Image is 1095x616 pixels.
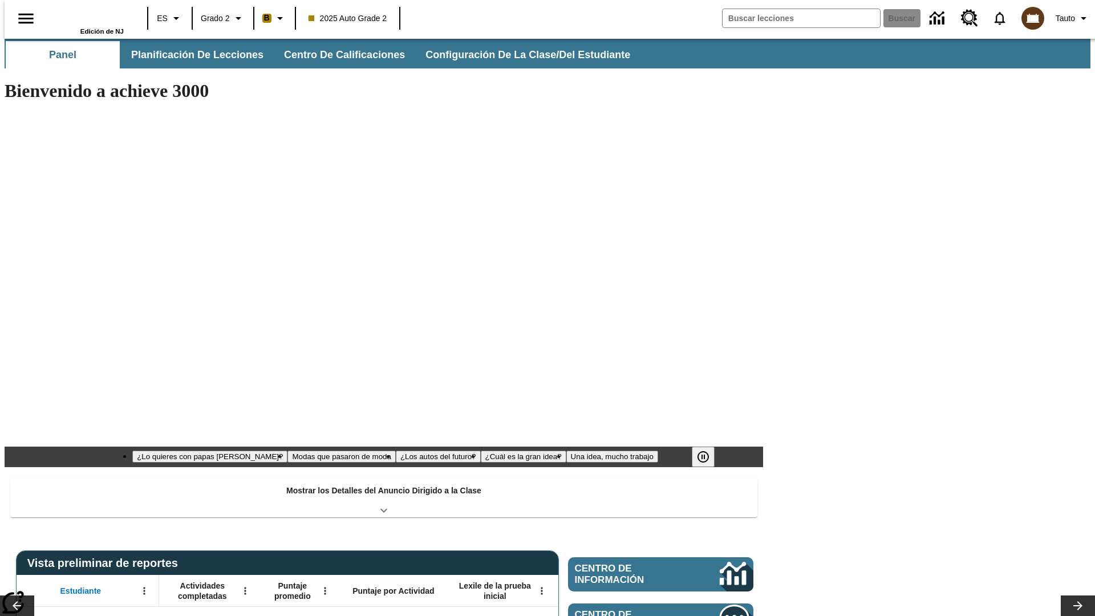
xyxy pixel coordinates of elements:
[50,4,124,35] div: Portada
[165,581,240,601] span: Actividades completadas
[396,451,481,463] button: Diapositiva 3 ¿Los autos del futuro?
[566,451,658,463] button: Diapositiva 5 Una idea, mucho trabajo
[923,3,954,34] a: Centro de información
[5,80,763,102] h1: Bienvenido a achieve 3000
[50,5,124,28] a: Portada
[1056,13,1075,25] span: Tauto
[1061,595,1095,616] button: Carrusel de lecciones, seguir
[275,41,414,68] button: Centro de calificaciones
[5,39,1090,68] div: Subbarra de navegación
[575,563,682,586] span: Centro de información
[692,447,726,467] div: Pausar
[60,586,102,596] span: Estudiante
[416,41,639,68] button: Configuración de la clase/del estudiante
[157,13,168,25] span: ES
[264,11,270,25] span: B
[352,586,434,596] span: Puntaje por Actividad
[533,582,550,599] button: Abrir menú
[237,582,254,599] button: Abrir menú
[132,451,287,463] button: Diapositiva 1 ¿Lo quieres con papas fritas?
[692,447,715,467] button: Pausar
[453,581,537,601] span: Lexile de la prueba inicial
[286,485,481,497] p: Mostrar los Detalles del Anuncio Dirigido a la Clase
[723,9,880,27] input: Buscar campo
[568,557,753,591] a: Centro de información
[80,28,124,35] span: Edición de NJ
[265,581,320,601] span: Puntaje promedio
[481,451,566,463] button: Diapositiva 4 ¿Cuál es la gran idea?
[10,478,757,517] div: Mostrar los Detalles del Anuncio Dirigido a la Clase
[309,13,387,25] span: 2025 Auto Grade 2
[122,41,273,68] button: Planificación de lecciones
[1051,8,1095,29] button: Perfil/Configuración
[196,8,250,29] button: Grado: Grado 2, Elige un grado
[954,3,985,34] a: Centro de recursos, Se abrirá en una pestaña nueva.
[9,2,43,35] button: Abrir el menú lateral
[27,557,184,570] span: Vista preliminar de reportes
[1021,7,1044,30] img: avatar image
[985,3,1015,33] a: Notificaciones
[6,41,120,68] button: Panel
[136,582,153,599] button: Abrir menú
[152,8,188,29] button: Lenguaje: ES, Selecciona un idioma
[5,41,640,68] div: Subbarra de navegación
[317,582,334,599] button: Abrir menú
[1015,3,1051,33] button: Escoja un nuevo avatar
[201,13,230,25] span: Grado 2
[258,8,291,29] button: Boost El color de la clase es anaranjado claro. Cambiar el color de la clase.
[287,451,395,463] button: Diapositiva 2 Modas que pasaron de moda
